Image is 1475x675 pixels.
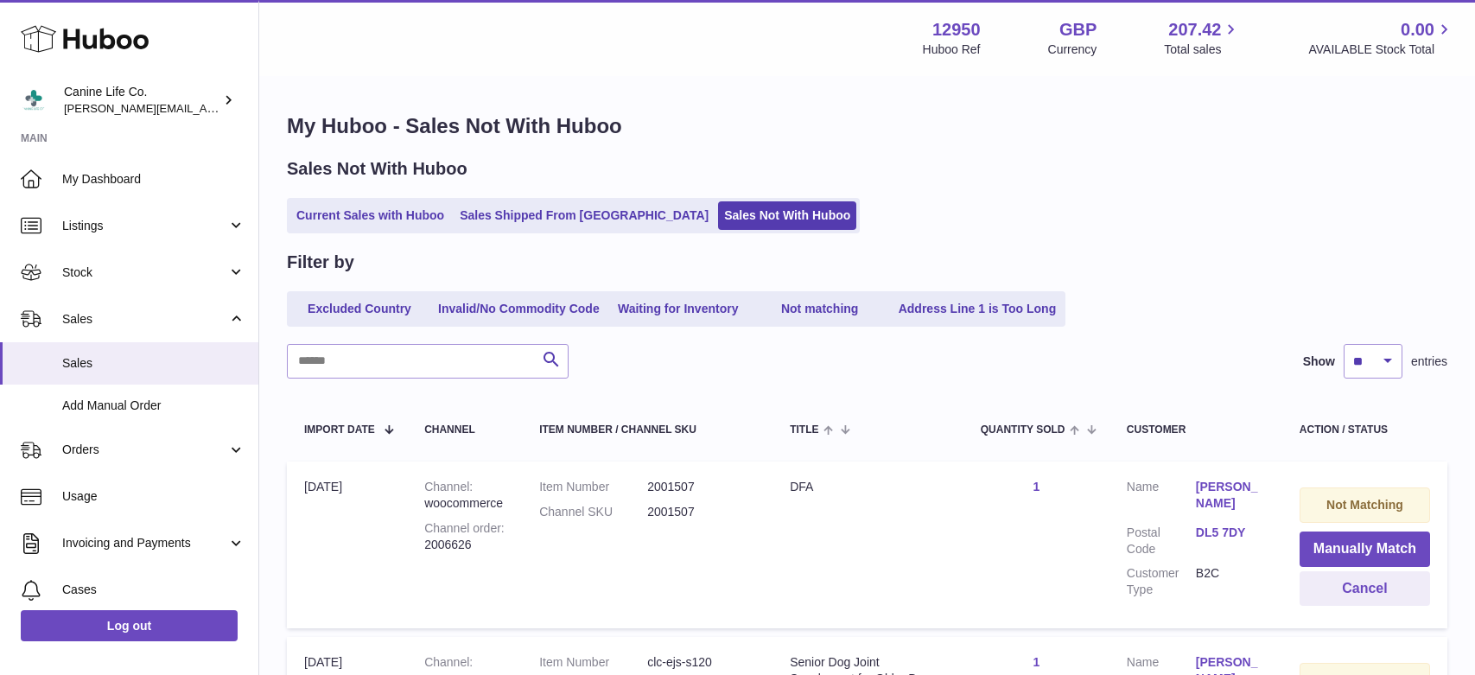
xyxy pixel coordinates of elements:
div: Customer [1127,424,1265,436]
td: [DATE] [287,462,407,628]
a: Sales Shipped From [GEOGRAPHIC_DATA] [454,201,715,230]
span: Listings [62,218,227,234]
strong: 12950 [932,18,981,41]
span: Invoicing and Payments [62,535,227,551]
a: 207.42 Total sales [1164,18,1241,58]
span: Add Manual Order [62,398,245,414]
span: Stock [62,264,227,281]
button: Manually Match [1300,532,1430,567]
a: Current Sales with Huboo [290,201,450,230]
dt: Item Number [539,479,647,495]
button: Cancel [1300,571,1430,607]
span: Import date [304,424,375,436]
span: 0.00 [1401,18,1434,41]
span: Orders [62,442,227,458]
dt: Name [1127,479,1196,516]
dt: Postal Code [1127,525,1196,557]
strong: GBP [1059,18,1097,41]
div: Canine Life Co. [64,84,219,117]
a: Sales Not With Huboo [718,201,856,230]
span: Title [790,424,818,436]
a: Excluded Country [290,295,429,323]
strong: Not Matching [1326,498,1403,512]
dd: 2001507 [647,504,755,520]
div: woocommerce [424,479,505,512]
a: [PERSON_NAME] [1196,479,1265,512]
strong: Channel [424,480,473,494]
span: [PERSON_NAME][EMAIL_ADDRESS][DOMAIN_NAME] [64,101,346,115]
label: Show [1303,353,1335,370]
strong: Channel [424,655,473,669]
dt: Channel SKU [539,504,647,520]
span: Total sales [1164,41,1241,58]
a: 1 [1033,480,1039,494]
dd: clc-ejs-s120 [647,654,755,671]
span: 207.42 [1168,18,1221,41]
span: entries [1411,353,1447,370]
dt: Customer Type [1127,565,1196,598]
dd: 2001507 [647,479,755,495]
h1: My Huboo - Sales Not With Huboo [287,112,1447,140]
a: Log out [21,610,238,641]
div: Item Number / Channel SKU [539,424,755,436]
div: 2006626 [424,520,505,553]
div: Huboo Ref [923,41,981,58]
span: AVAILABLE Stock Total [1308,41,1454,58]
span: Usage [62,488,245,505]
div: Currency [1048,41,1097,58]
span: Sales [62,355,245,372]
a: 0.00 AVAILABLE Stock Total [1308,18,1454,58]
div: Channel [424,424,505,436]
img: kevin@clsgltd.co.uk [21,87,47,113]
h2: Filter by [287,251,354,274]
a: Waiting for Inventory [609,295,747,323]
a: DL5 7DY [1196,525,1265,541]
span: Cases [62,582,245,598]
a: Address Line 1 is Too Long [893,295,1063,323]
a: Invalid/No Commodity Code [432,295,606,323]
a: 1 [1033,655,1039,669]
span: Sales [62,311,227,328]
dd: B2C [1196,565,1265,598]
strong: Channel order [424,521,505,535]
div: Action / Status [1300,424,1430,436]
dt: Item Number [539,654,647,671]
div: DFA [790,479,946,495]
h2: Sales Not With Huboo [287,157,467,181]
span: My Dashboard [62,171,245,188]
span: Quantity Sold [981,424,1065,436]
a: Not matching [751,295,889,323]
